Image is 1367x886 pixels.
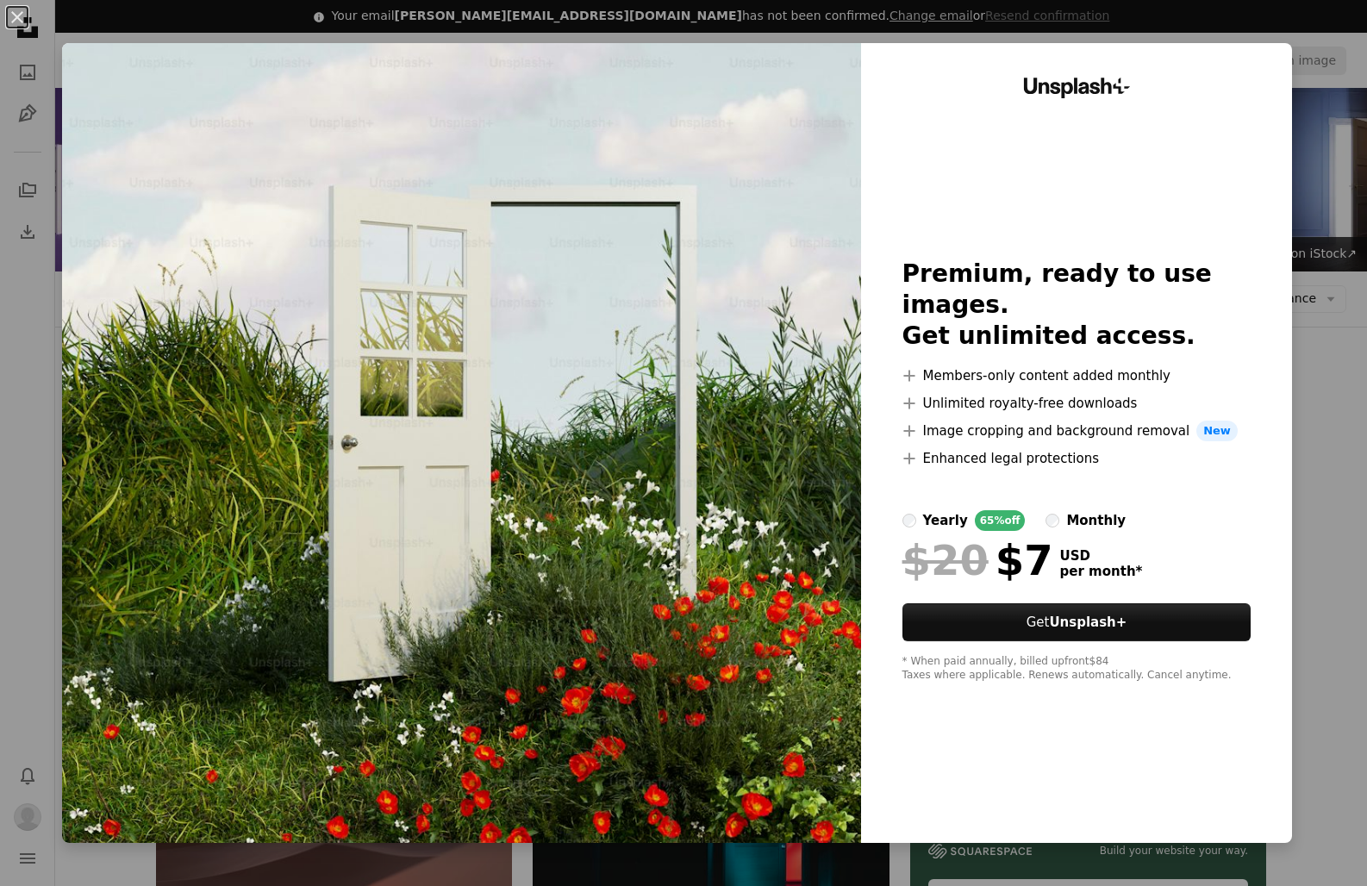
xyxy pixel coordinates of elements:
div: 65% off [975,510,1026,531]
span: USD [1060,548,1143,564]
span: $20 [902,538,989,583]
input: yearly65%off [902,514,916,527]
li: Image cropping and background removal [902,421,1252,441]
li: Enhanced legal protections [902,448,1252,469]
a: GetUnsplash+ [902,603,1252,641]
strong: Unsplash+ [1049,615,1127,630]
span: New [1196,421,1238,441]
li: Unlimited royalty-free downloads [902,393,1252,414]
div: * When paid annually, billed upfront $84 Taxes where applicable. Renews automatically. Cancel any... [902,655,1252,683]
h2: Premium, ready to use images. Get unlimited access. [902,259,1252,352]
span: per month * [1060,564,1143,579]
div: yearly [923,510,968,531]
li: Members-only content added monthly [902,365,1252,386]
div: monthly [1066,510,1126,531]
div: $7 [902,538,1053,583]
input: monthly [1046,514,1059,527]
